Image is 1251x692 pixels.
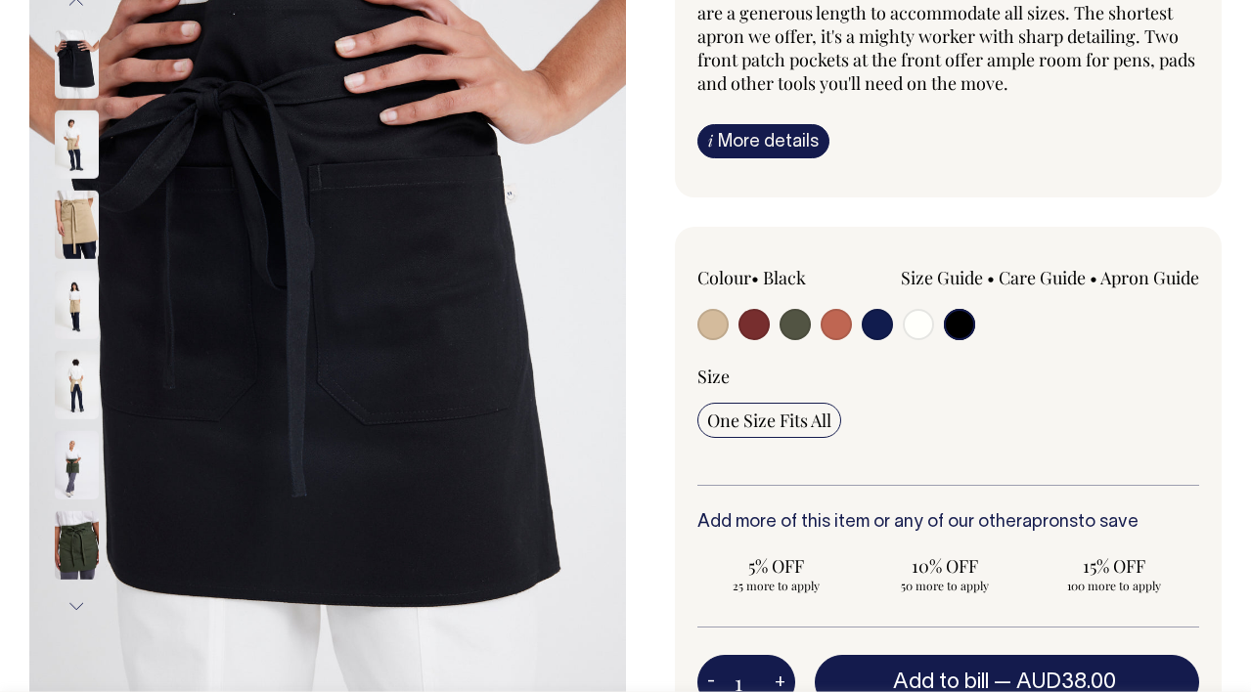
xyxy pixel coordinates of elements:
input: 10% OFF 50 more to apply [867,548,1024,599]
label: Black [763,266,806,289]
span: • [1090,266,1097,289]
img: black [55,29,99,98]
a: Care Guide [999,266,1086,289]
span: 15% OFF [1046,554,1184,578]
a: Apron Guide [1100,266,1199,289]
span: 5% OFF [707,554,845,578]
img: khaki [55,190,99,258]
span: 100 more to apply [1046,578,1184,593]
span: One Size Fits All [707,409,831,432]
span: 10% OFF [876,554,1014,578]
a: Size Guide [901,266,983,289]
img: olive [55,430,99,498]
span: Add to bill [893,672,989,692]
span: 50 more to apply [876,578,1014,593]
input: 5% OFF 25 more to apply [697,548,855,599]
img: khaki [55,270,99,338]
input: 15% OFF 100 more to apply [1036,548,1193,599]
img: khaki [55,109,99,178]
button: Next [62,584,91,628]
span: • [987,266,995,289]
img: khaki [55,350,99,418]
a: iMore details [697,124,829,158]
a: aprons [1022,514,1078,531]
span: i [708,130,713,151]
img: olive [55,510,99,579]
span: • [751,266,759,289]
span: AUD38.00 [1016,672,1116,692]
input: One Size Fits All [697,403,841,438]
div: Colour [697,266,898,289]
span: — [994,672,1121,692]
div: Size [697,365,1200,388]
span: 25 more to apply [707,578,845,593]
h6: Add more of this item or any of our other to save [697,513,1200,533]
